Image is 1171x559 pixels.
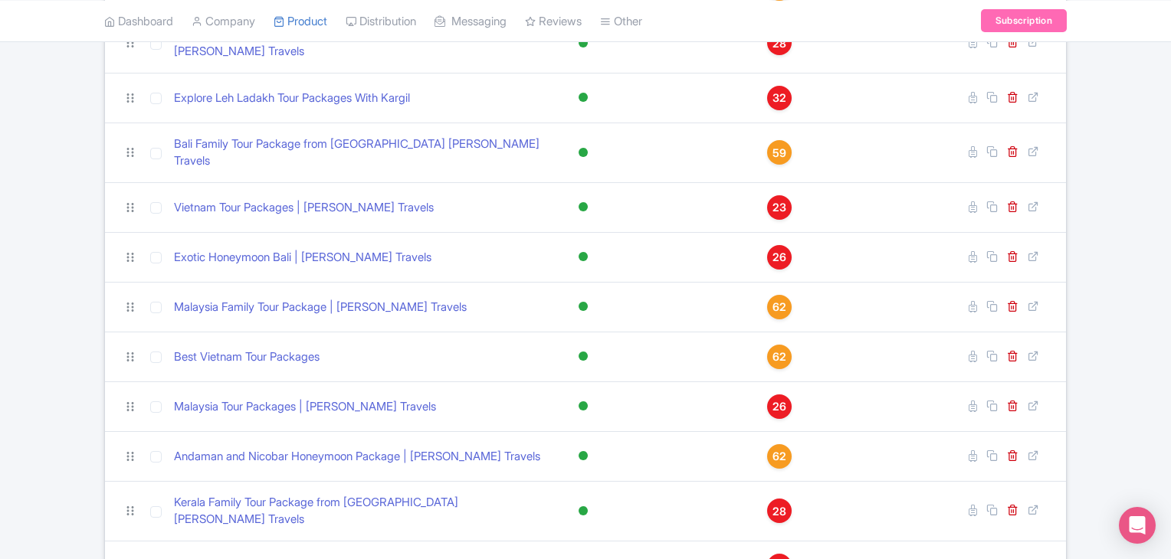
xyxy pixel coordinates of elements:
a: Subscription [981,9,1067,32]
a: 23 [753,195,805,220]
a: 62 [753,444,805,469]
a: Best Vietnam Tour Packages [174,348,320,366]
a: Kerala Honeymoon Package from [GEOGRAPHIC_DATA] | [PERSON_NAME] Travels [174,26,546,60]
div: Active [576,445,591,467]
div: Active [576,296,591,318]
a: 28 [753,31,805,55]
span: 26 [772,398,786,415]
a: Exotic Honeymoon Bali | [PERSON_NAME] Travels [174,249,431,266]
span: 62 [772,448,786,465]
div: Active [576,345,591,368]
div: Active [576,87,591,109]
a: 32 [753,86,805,110]
span: 28 [772,503,786,520]
a: 62 [753,345,805,369]
div: Active [576,500,591,522]
div: Active [576,395,591,417]
a: Explore Leh Ladakh Tour Packages With Kargil [174,90,410,107]
div: Active [576,246,591,268]
a: Bali Family Tour Package from [GEOGRAPHIC_DATA] [PERSON_NAME] Travels [174,136,546,170]
div: Active [576,196,591,218]
a: Kerala Family Tour Package from [GEOGRAPHIC_DATA] [PERSON_NAME] Travels [174,494,546,528]
div: Active [576,32,591,54]
a: Malaysia Tour Packages | [PERSON_NAME] Travels [174,398,436,416]
span: 26 [772,249,786,266]
a: 26 [753,394,805,419]
span: 62 [772,348,786,365]
a: Malaysia Family Tour Package | [PERSON_NAME] Travels [174,299,467,316]
span: 62 [772,299,786,315]
div: Active [576,142,591,164]
span: 59 [772,145,786,162]
a: Vietnam Tour Packages | [PERSON_NAME] Travels [174,199,434,217]
span: 32 [772,90,786,106]
span: 23 [772,199,786,216]
a: 26 [753,245,805,270]
a: 59 [753,140,805,165]
div: Open Intercom Messenger [1119,507,1156,544]
span: 28 [772,35,786,52]
a: Andaman and Nicobar Honeymoon Package | [PERSON_NAME] Travels [174,448,540,466]
a: 28 [753,499,805,523]
a: 62 [753,295,805,319]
